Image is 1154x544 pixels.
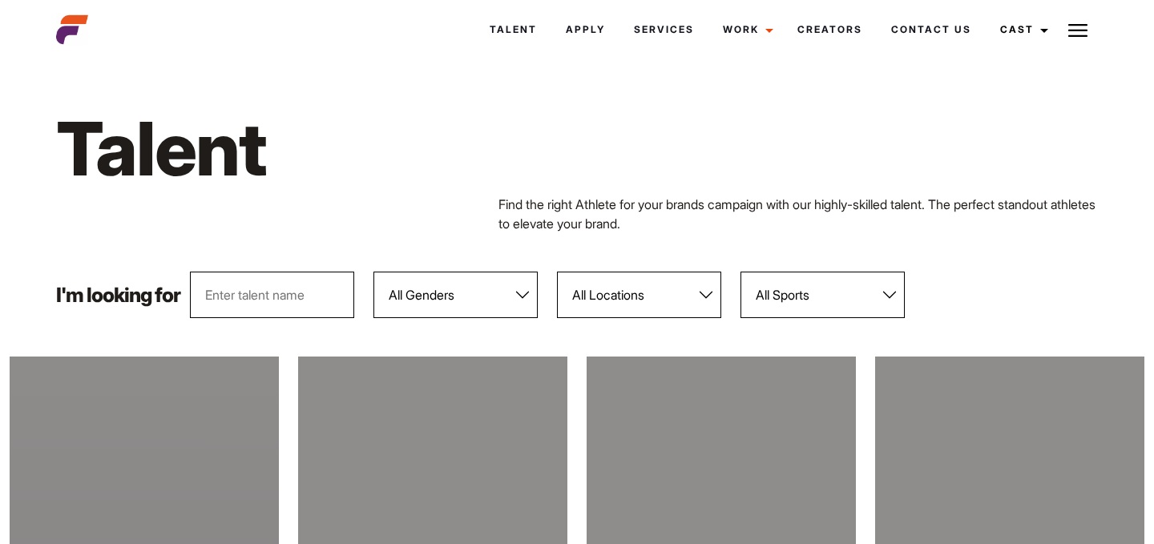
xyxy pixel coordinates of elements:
a: Apply [551,8,619,51]
a: Services [619,8,708,51]
a: Work [708,8,783,51]
a: Creators [783,8,877,51]
p: I'm looking for [56,285,180,305]
p: Find the right Athlete for your brands campaign with our highly-skilled talent. The perfect stand... [498,195,1099,233]
input: Enter talent name [190,272,354,318]
img: cropped-aefm-brand-fav-22-square.png [56,14,88,46]
img: Burger icon [1068,21,1087,40]
a: Contact Us [877,8,986,51]
a: Cast [986,8,1058,51]
a: Talent [475,8,551,51]
h1: Talent [56,103,656,195]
